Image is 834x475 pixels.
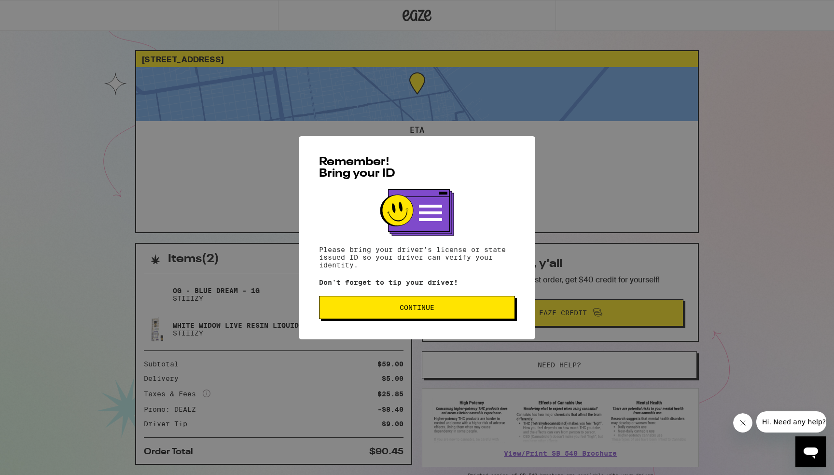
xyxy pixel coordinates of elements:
button: Continue [319,296,515,319]
iframe: Message from company [756,411,826,433]
p: Please bring your driver's license or state issued ID so your driver can verify your identity. [319,246,515,269]
span: Continue [400,304,434,311]
span: Remember! Bring your ID [319,156,395,180]
iframe: Button to launch messaging window [795,436,826,467]
iframe: Close message [733,413,752,433]
p: Don't forget to tip your driver! [319,279,515,286]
